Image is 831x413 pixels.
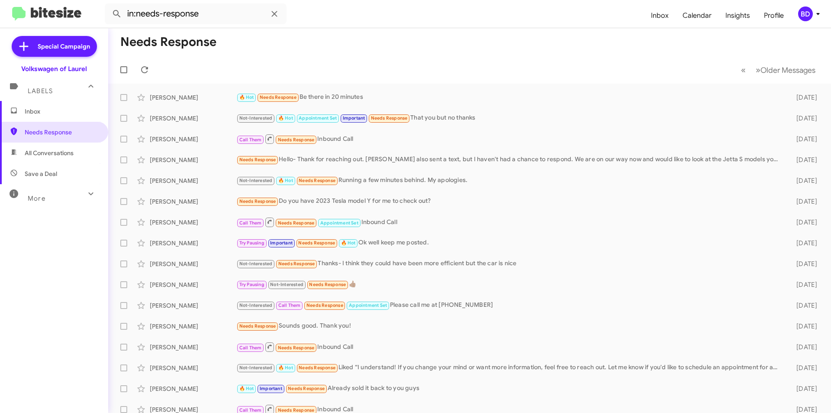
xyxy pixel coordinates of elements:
a: Profile [757,3,791,28]
span: Important [343,115,365,121]
span: Call Them [239,407,262,413]
div: Volkswagen of Laurel [21,65,87,73]
div: Inbound Call [236,133,783,144]
span: 🔥 Hot [278,115,293,121]
span: Needs Response [298,240,335,246]
a: Calendar [676,3,718,28]
span: Needs Response [278,137,315,143]
div: Thanks- I think they could have been more efficient but the car is nice [236,259,783,269]
span: More [28,195,45,202]
a: Insights [718,3,757,28]
span: Not-Interested [239,365,273,371]
div: [PERSON_NAME] [150,384,236,393]
div: [DATE] [783,364,824,372]
a: Special Campaign [12,36,97,57]
span: 🔥 Hot [239,386,254,391]
div: [PERSON_NAME] [150,239,236,247]
div: [DATE] [783,322,824,331]
span: Important [260,386,282,391]
div: [DATE] [783,176,824,185]
nav: Page navigation example [736,61,821,79]
span: Needs Response [278,407,315,413]
div: [DATE] [783,218,824,227]
button: BD [791,7,821,21]
span: Appointment Set [299,115,337,121]
span: Appointment Set [320,220,358,226]
span: Not-Interested [239,115,273,121]
div: [PERSON_NAME] [150,260,236,268]
span: » [756,65,760,75]
div: Inbound Call [236,217,783,228]
span: Needs Response [299,365,335,371]
div: 👍🏾 [236,280,783,289]
div: [PERSON_NAME] [150,322,236,331]
span: Save a Deal [25,169,57,178]
div: Ok well keep me posted. [236,238,783,248]
span: Not-Interested [239,178,273,183]
div: [PERSON_NAME] [150,93,236,102]
div: [DATE] [783,301,824,310]
span: Call Them [239,220,262,226]
div: [DATE] [783,280,824,289]
h1: Needs Response [120,35,216,49]
span: Labels [28,87,53,95]
span: Needs Response [239,198,276,204]
div: [DATE] [783,239,824,247]
div: Inbound Call [236,341,783,352]
div: [PERSON_NAME] [150,114,236,123]
span: Older Messages [760,65,815,75]
span: Try Pausing [239,282,264,287]
div: Running a few minutes behind. My apologies. [236,176,783,185]
div: BD [798,7,813,21]
div: [PERSON_NAME] [150,197,236,206]
span: Needs Response [288,386,325,391]
div: Do you have 2023 Tesla model Y for me to check out? [236,196,783,206]
span: Inbox [25,107,98,116]
div: Sounds good. Thank you! [236,321,783,331]
button: Next [750,61,821,79]
span: Not-Interested [239,261,273,267]
span: Needs Response [299,178,335,183]
div: [PERSON_NAME] [150,218,236,227]
div: [DATE] [783,260,824,268]
input: Search [105,3,287,24]
span: Needs Response [239,157,276,163]
span: Needs Response [25,128,98,137]
div: Hello- Thank for reaching out. [PERSON_NAME] also sent a text, but I haven't had a chance to resp... [236,155,783,165]
div: Please call me at [PHONE_NUMBER] [236,300,783,310]
span: « [741,65,746,75]
span: 🔥 Hot [239,94,254,100]
span: Appointment Set [349,302,387,308]
div: [DATE] [783,93,824,102]
div: That you but no thanks [236,113,783,123]
span: Needs Response [239,323,276,329]
span: 🔥 Hot [278,178,293,183]
div: [DATE] [783,197,824,206]
span: Needs Response [306,302,343,308]
div: [PERSON_NAME] [150,343,236,351]
div: [DATE] [783,156,824,164]
div: Liked “I understand! If you change your mind or want more information, feel free to reach out. Le... [236,363,783,373]
span: Needs Response [371,115,408,121]
div: [PERSON_NAME] [150,364,236,372]
div: [PERSON_NAME] [150,176,236,185]
div: [PERSON_NAME] [150,280,236,289]
span: 🔥 Hot [278,365,293,371]
span: All Conversations [25,149,74,157]
button: Previous [736,61,751,79]
span: Call Them [278,302,301,308]
span: Needs Response [278,261,315,267]
div: [PERSON_NAME] [150,301,236,310]
span: Not-Interested [270,282,303,287]
span: Call Them [239,345,262,351]
a: Inbox [644,3,676,28]
span: Needs Response [278,345,315,351]
span: 🔥 Hot [341,240,356,246]
span: Needs Response [309,282,346,287]
div: [DATE] [783,384,824,393]
div: [PERSON_NAME] [150,135,236,143]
